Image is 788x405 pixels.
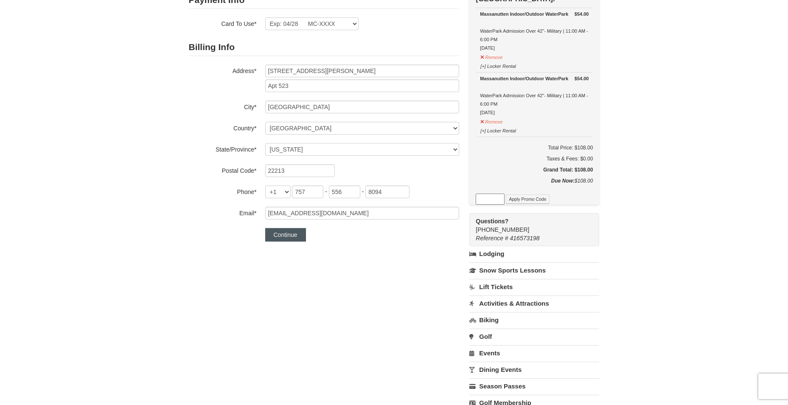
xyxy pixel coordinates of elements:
[469,262,599,278] a: Snow Sports Lessons
[476,217,584,233] span: [PHONE_NUMBER]
[265,164,335,177] input: Postal Code
[480,115,503,126] button: Remove
[469,279,599,295] a: Lift Tickets
[575,10,589,18] strong: $54.00
[469,362,599,377] a: Dining Events
[365,186,409,198] input: xxxx
[510,235,540,242] span: 416573198
[189,143,257,154] label: State/Province*
[476,235,508,242] span: Reference #
[469,378,599,394] a: Season Passes
[265,228,306,242] button: Continue
[551,178,575,184] strong: Due Now:
[265,101,459,113] input: City
[480,51,503,62] button: Remove
[480,124,516,135] button: [+] Locker Rental
[476,143,593,152] h6: Total Price: $108.00
[189,39,459,56] h2: Billing Info
[189,101,257,111] label: City*
[189,17,257,28] label: Card To Use*
[480,74,589,83] div: Massanutten Indoor/Outdoor WaterPark
[469,312,599,328] a: Biking
[480,60,516,70] button: [+] Locker Rental
[480,74,589,117] div: WaterPark Admission Over 42"- Military | 11:00 AM - 6:00 PM [DATE]
[189,186,257,196] label: Phone*
[506,194,549,204] button: Apply Promo Code
[189,122,257,132] label: Country*
[476,177,593,194] div: $108.00
[189,207,257,217] label: Email*
[329,186,360,198] input: xxx
[476,166,593,174] h5: Grand Total: $108.00
[265,65,459,77] input: Billing Info
[575,74,589,83] strong: $54.00
[469,246,599,262] a: Lodging
[469,295,599,311] a: Activities & Attractions
[476,218,508,225] strong: Questions?
[292,186,323,198] input: xxx
[325,188,327,195] span: -
[189,65,257,75] label: Address*
[469,345,599,361] a: Events
[469,329,599,344] a: Golf
[476,155,593,163] div: Taxes & Fees: $0.00
[362,188,364,195] span: -
[480,10,589,18] div: Massanutten Indoor/Outdoor WaterPark
[480,10,589,52] div: WaterPark Admission Over 42"- Military | 11:00 AM - 6:00 PM [DATE]
[265,207,459,219] input: Email
[189,164,257,175] label: Postal Code*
